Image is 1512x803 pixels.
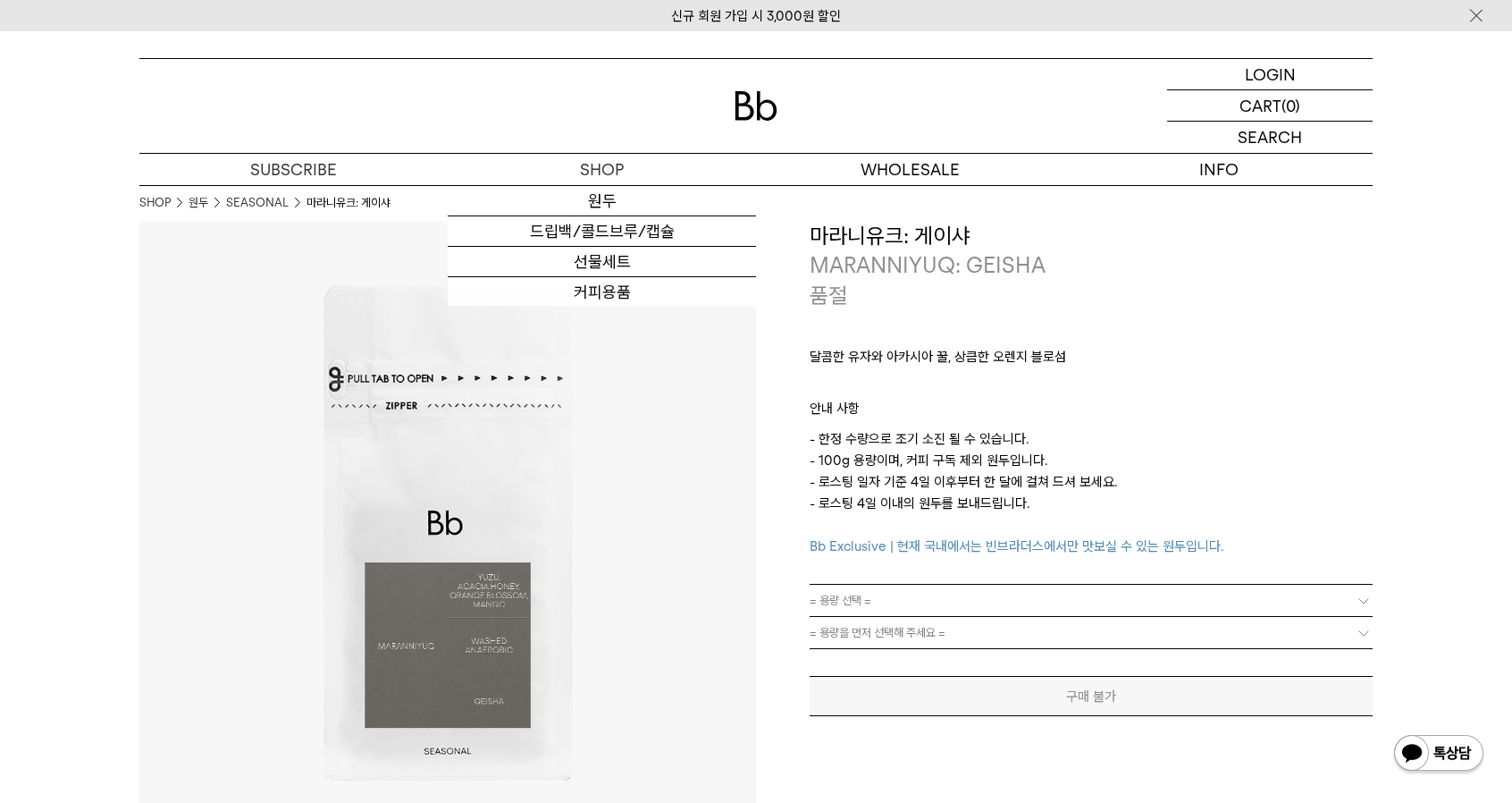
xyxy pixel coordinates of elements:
[1392,733,1485,776] img: 카카오톡 채널 1:1 채팅 버튼
[448,154,756,185] a: SHOP
[810,398,1373,428] p: 안내 사항
[810,376,1373,398] p: ㅤ
[671,8,841,24] a: 신규 회원 가입 시 3,000원 할인
[756,154,1064,185] p: WHOLESALE
[226,194,289,212] a: SEASONAL
[1245,59,1296,89] p: LOGIN
[810,221,1373,251] h3: 마라니유크: 게이샤
[810,585,871,616] span: = 용량 선택 =
[810,428,1373,557] p: - 한정 수량으로 조기 소진 될 수 있습니다. - 100g 용량이며, 커피 구독 제외 원두입니다. - 로스팅 일자 기준 4일 이후부터 한 달에 걸쳐 드셔 보세요. - 로스팅 ...
[810,250,1373,281] p: MARANNIYUQ: GEISHA
[1281,90,1300,121] p: (0)
[810,617,945,648] span: = 용량을 먼저 선택해 주세요 =
[1167,59,1373,90] a: LOGIN
[810,346,1373,376] p: 달콤한 유자와 아카시아 꿀, 상큼한 오렌지 블로섬
[810,676,1373,716] button: 구매 불가
[448,216,756,247] a: 드립백/콜드브루/캡슐
[448,186,756,216] a: 원두
[139,154,448,185] a: SUBSCRIBE
[1238,122,1302,153] p: SEARCH
[810,281,847,311] p: 품절
[189,194,208,212] a: 원두
[735,91,777,121] img: 로고
[139,194,171,212] a: SHOP
[1167,90,1373,122] a: CART (0)
[307,194,391,212] li: 마라니유크: 게이샤
[1064,154,1373,185] p: INFO
[1239,90,1281,121] p: CART
[448,277,756,308] a: 커피용품
[810,538,1223,554] span: Bb Exclusive | 현재 국내에서는 빈브라더스에서만 맛보실 수 있는 원두입니다.
[448,247,756,277] a: 선물세트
